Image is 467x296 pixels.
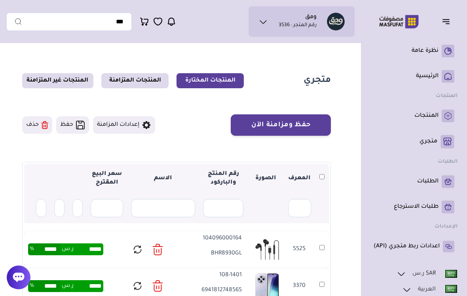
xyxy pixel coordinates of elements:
span: ر.س [62,280,74,292]
a: المنتجات غير المتزامنة [22,73,93,88]
button: حذف [22,116,52,134]
a: الرئيسية [374,70,454,83]
a: المنتجات المتزامنة [101,73,169,88]
p: 104096000164 [193,234,242,243]
img: صالح [327,13,345,30]
a: متجري [374,135,454,148]
a: العربية [402,285,458,295]
p: الطلبات [417,178,439,186]
button: حفظ ومزامنة الآن [231,114,331,136]
h1: متجري [304,75,331,87]
p: الرئيسية [416,72,439,80]
a: الطلبات [374,175,454,188]
strong: الاسم [154,175,172,182]
strong: الطلبات [438,159,458,165]
a: المنتجات [374,110,454,122]
h1: ومق [305,14,317,22]
p: متجري [420,138,437,146]
strong: سعر البيع المقترح [92,171,122,186]
img: 20250713133337126438.png [254,237,280,262]
a: طلبات الاسترجاع [374,201,454,213]
a: SAR ر.س [396,269,458,279]
td: 5525 [284,231,315,268]
p: رقم المتجر : 3536 [279,22,317,30]
p: BHR8930GL [193,249,242,258]
p: اعدادات ربط متجري (API) [374,243,440,250]
a: المنتجات المختارة [177,73,244,88]
p: نظرة عامة [412,47,439,55]
strong: رقم المنتج والباركود [208,171,239,186]
p: 108-1401 [193,271,242,280]
strong: الإعدادات [435,224,458,230]
strong: المنتجات [436,93,458,99]
p: طلبات الاسترجاع [394,203,439,211]
button: إعدادات المزامنة [93,116,155,134]
a: نظرة عامة [374,45,454,57]
p: 6941812748565 [193,286,242,295]
img: Eng [445,270,457,278]
span: % [30,243,34,255]
img: Logo [374,14,424,29]
span: ر.س [62,243,74,255]
button: حفظ [56,116,89,134]
a: اعدادات ربط متجري (API) [374,240,454,253]
strong: الصورة [255,175,276,182]
strong: المعرف [288,175,311,182]
p: المنتجات [414,112,439,120]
